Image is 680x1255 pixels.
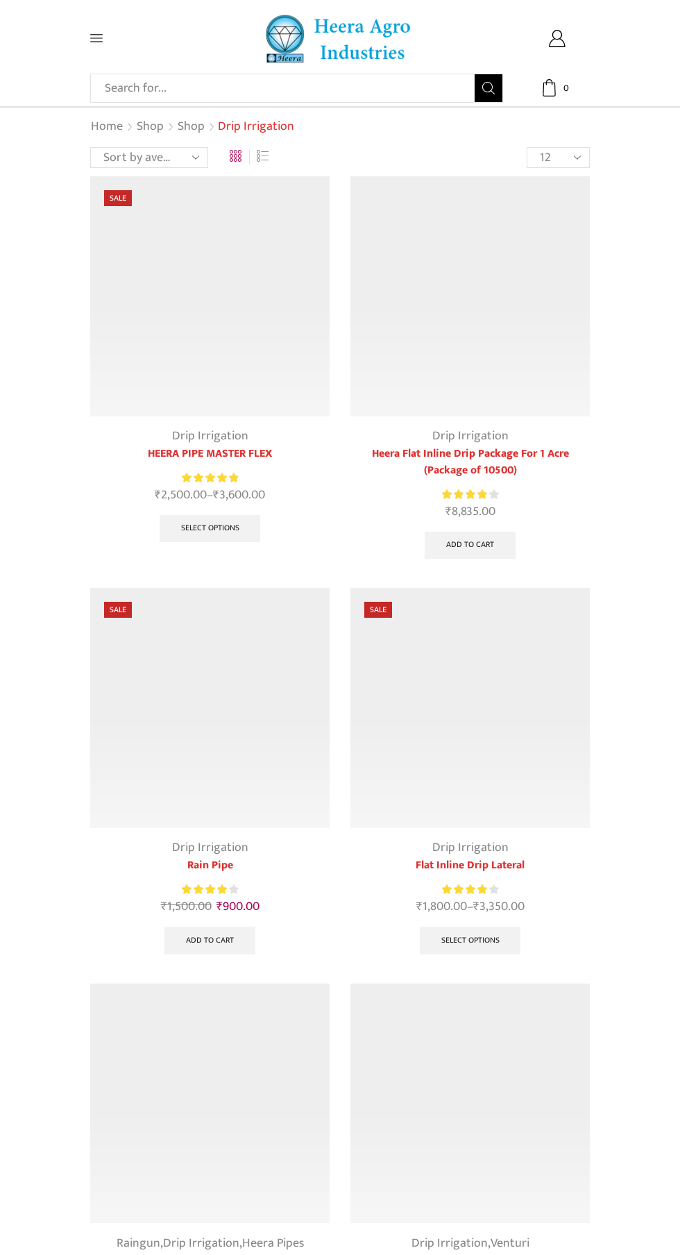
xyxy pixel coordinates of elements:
select: Shop order [90,147,208,168]
bdi: 2,500.00 [155,485,207,505]
div: , [350,1234,590,1253]
a: Rain Pipe [90,857,330,874]
span: Sale [104,602,132,618]
a: Select options for “Flat Inline Drip Lateral” [420,927,521,954]
a: Shop [177,118,205,136]
bdi: 900.00 [216,896,260,917]
a: Drip Irrigation [432,426,509,446]
span: ₹ [473,896,479,917]
input: Search for... [98,74,475,102]
span: ₹ [155,485,161,505]
img: Heera Easy To Fit Set [350,984,590,1223]
a: Drip Irrigation [163,1233,239,1254]
div: Rated 4.13 out of 5 [182,882,238,897]
a: HEERA PIPE MASTER FLEX [90,446,330,462]
h1: Drip Irrigation [218,119,294,135]
a: Drip Irrigation [172,426,248,446]
a: Shop [136,118,164,136]
span: ₹ [216,896,223,917]
a: Drip Irrigation [411,1233,488,1254]
nav: Breadcrumb [90,118,294,136]
div: Rated 4.00 out of 5 [442,882,498,897]
span: ₹ [445,501,452,522]
div: Rated 4.21 out of 5 [442,487,498,502]
img: Heera Flex Pipe [90,984,330,1223]
a: Home [90,118,124,136]
bdi: 1,800.00 [416,896,467,917]
a: Add to cart: “Heera Flat Inline Drip Package For 1 Acre (Package of 10500)” [425,532,516,559]
span: Sale [364,602,392,618]
a: Add to cart: “Rain Pipe” [164,927,255,954]
span: 0 [559,81,572,95]
span: ₹ [161,896,167,917]
span: Sale [104,190,132,206]
span: – [90,486,330,505]
a: Flat Inline Drip Lateral [350,857,590,874]
span: Rated out of 5 [182,471,238,485]
bdi: 3,600.00 [213,485,265,505]
span: Rated out of 5 [182,882,228,897]
a: Venturi [491,1233,529,1254]
img: Heera Gold Krushi Pipe Black [90,176,330,416]
img: Flat Inline Drip Lateral [350,588,590,827]
span: Rated out of 5 [442,882,487,897]
a: Drip Irrigation [432,837,509,858]
bdi: 8,835.00 [445,501,495,522]
div: , , [90,1234,330,1253]
img: Heera Rain Pipe [90,588,330,827]
bdi: 1,500.00 [161,896,212,917]
a: Select options for “HEERA PIPE MASTER FLEX” [160,515,261,543]
button: Search button [475,74,502,102]
span: ₹ [416,896,423,917]
a: 0 [524,79,590,96]
a: Raingun [117,1233,160,1254]
bdi: 3,350.00 [473,896,525,917]
div: Rated 5.00 out of 5 [182,471,238,485]
span: – [350,898,590,916]
a: Heera Pipes [242,1233,304,1254]
span: ₹ [213,485,219,505]
span: Rated out of 5 [442,487,489,502]
a: Drip Irrigation [172,837,248,858]
img: Flat Inline [350,176,590,416]
a: Heera Flat Inline Drip Package For 1 Acre (Package of 10500) [350,446,590,479]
